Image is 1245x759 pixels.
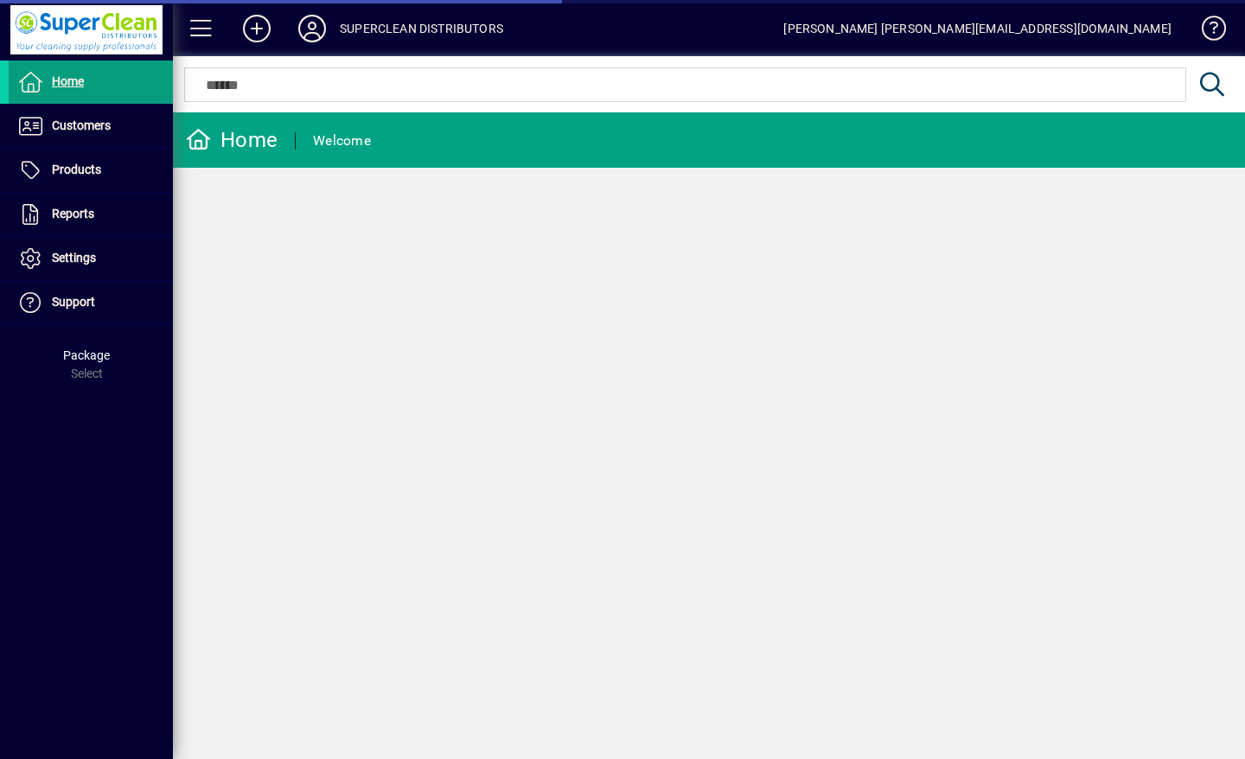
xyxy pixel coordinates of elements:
[313,127,371,155] div: Welcome
[9,281,173,324] a: Support
[52,163,101,176] span: Products
[52,251,96,265] span: Settings
[229,13,284,44] button: Add
[9,193,173,236] a: Reports
[783,15,1172,42] div: [PERSON_NAME] [PERSON_NAME][EMAIL_ADDRESS][DOMAIN_NAME]
[9,105,173,148] a: Customers
[340,15,503,42] div: SUPERCLEAN DISTRIBUTORS
[52,207,94,220] span: Reports
[52,295,95,309] span: Support
[186,126,278,154] div: Home
[9,149,173,192] a: Products
[52,74,84,88] span: Home
[9,237,173,280] a: Settings
[52,118,111,132] span: Customers
[63,348,110,362] span: Package
[284,13,340,44] button: Profile
[1189,3,1223,60] a: Knowledge Base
